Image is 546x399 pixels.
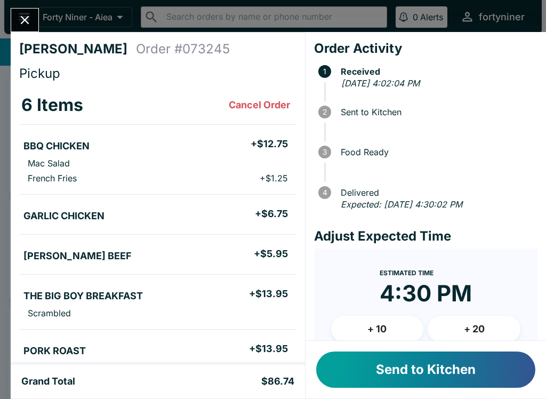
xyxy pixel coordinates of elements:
h5: Grand Total [21,375,75,388]
h5: GARLIC CHICKEN [23,210,105,222]
button: + 20 [428,316,520,342]
h5: + $6.75 [255,208,288,220]
span: Delivered [335,188,537,197]
button: + 10 [331,316,424,342]
span: Received [335,67,537,76]
span: Pickup [19,66,60,81]
p: French Fries [28,173,77,183]
h4: Order Activity [314,41,537,57]
h5: PORK ROAST [23,345,86,357]
h4: Adjust Expected Time [314,228,537,244]
h4: [PERSON_NAME] [19,41,136,57]
text: 3 [323,148,327,156]
h5: $86.74 [261,375,294,388]
em: [DATE] 4:02:04 PM [341,78,420,89]
span: Sent to Kitchen [335,107,537,117]
p: + $1.25 [260,173,288,183]
p: Mac Salad [28,158,70,169]
h5: THE BIG BOY BREAKFAST [23,290,143,302]
em: Expected: [DATE] 4:30:02 PM [341,199,462,210]
h5: + $12.75 [251,138,288,150]
h3: 6 Items [21,94,83,116]
h5: + $13.95 [249,288,288,300]
text: 2 [323,108,327,116]
h5: + $5.95 [254,248,288,260]
span: Food Ready [335,147,537,157]
h5: [PERSON_NAME] BEEF [23,250,132,262]
text: 4 [322,188,327,197]
h5: + $13.95 [249,342,288,355]
button: Close [11,9,38,31]
span: Estimated Time [380,269,433,277]
text: 1 [323,67,326,76]
h5: BBQ CHICKEN [23,140,90,153]
p: Scrambled [28,308,71,318]
h4: Order # 073245 [136,41,230,57]
time: 4:30 PM [380,280,472,307]
button: Cancel Order [224,94,294,116]
p: Mac Salad [28,363,70,373]
button: Send to Kitchen [316,352,535,388]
